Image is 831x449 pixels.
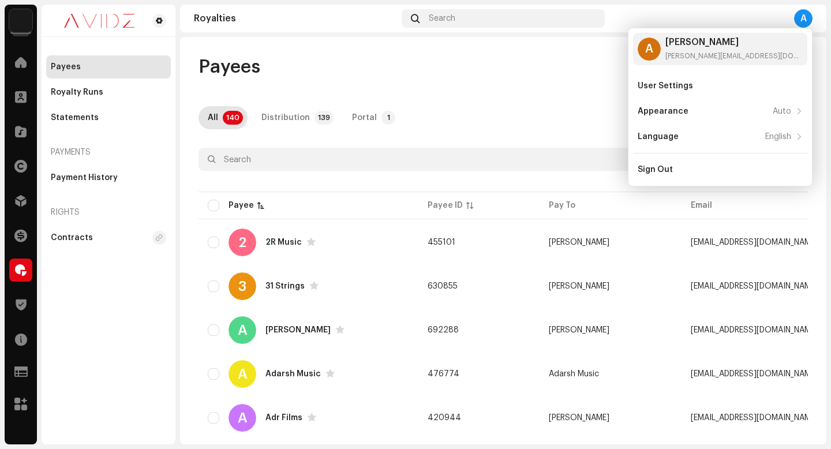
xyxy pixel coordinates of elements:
span: 420944 [428,414,461,422]
div: Payee [229,200,254,211]
span: Aashnarayan Sharma [549,326,609,334]
span: Ramesh Kumar Mittal [549,238,609,246]
span: 455101 [428,238,455,246]
re-m-nav-item: Statements [46,106,171,129]
div: [PERSON_NAME][EMAIL_ADDRESS][DOMAIN_NAME] [665,51,803,61]
span: Adarsh Music [549,370,599,378]
div: A [229,360,256,388]
re-m-nav-item: Sign Out [633,158,807,181]
div: User Settings [638,81,693,91]
div: A [229,404,256,432]
div: Auto [773,107,791,116]
re-m-nav-item: User Settings [633,74,807,98]
span: ompako@gmail.com [691,238,818,246]
div: All [208,106,218,129]
span: 476774 [428,370,459,378]
span: Shubham Gijwani [549,282,609,290]
div: Adr Films [265,414,302,422]
input: Search [199,148,743,171]
img: 0c631eef-60b6-411a-a233-6856366a70de [51,14,148,28]
re-a-nav-header: Rights [46,199,171,226]
re-a-nav-header: Payments [46,139,171,166]
div: A [638,38,661,61]
div: Appearance [638,107,688,116]
div: Language [638,132,679,141]
p-badge: 1 [381,111,395,125]
div: Royalty Runs [51,88,103,97]
div: A [229,316,256,344]
div: Aashnarayan Sharma [265,326,331,334]
span: nandkishorjp@gmail.com [691,370,818,378]
re-m-nav-item: Payees [46,55,171,78]
p-badge: 140 [223,111,243,125]
div: Statements [51,113,99,122]
div: Payees [51,62,81,72]
div: Royalties [194,14,397,23]
div: Sign Out [638,165,673,174]
re-m-nav-item: Royalty Runs [46,81,171,104]
p-badge: 139 [315,111,334,125]
img: 10d72f0b-d06a-424f-aeaa-9c9f537e57b6 [9,9,32,32]
span: Payees [199,55,260,78]
div: Payee ID [428,200,463,211]
re-m-nav-item: Appearance [633,100,807,123]
div: 31 Strings [265,282,305,290]
span: Parveen Gupta [549,414,609,422]
re-m-nav-item: Language [633,125,807,148]
div: 2R Music [265,238,302,246]
div: A [794,9,813,28]
span: adrfilms1994@gmail.com [691,414,818,422]
span: 692288 [428,326,459,334]
span: Search [429,14,455,23]
div: 3 [229,272,256,300]
div: English [765,132,791,141]
re-m-nav-item: Contracts [46,226,171,249]
span: 31strings@gmail.com [691,282,818,290]
div: [PERSON_NAME] [665,38,803,47]
div: Payment History [51,173,118,182]
re-m-nav-item: Payment History [46,166,171,189]
div: Portal [352,106,377,129]
div: Distribution [261,106,310,129]
div: 2 [229,229,256,256]
div: Adarsh Music [265,370,321,378]
span: aashnarayansharmavlogs@gmail.com [691,326,818,334]
div: Contracts [51,233,93,242]
span: 630855 [428,282,458,290]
